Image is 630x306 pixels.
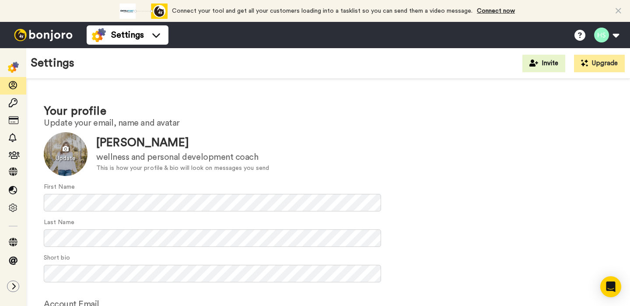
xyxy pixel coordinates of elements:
img: settings-colored.svg [92,28,106,42]
div: animation [119,4,168,19]
div: Open Intercom Messenger [600,276,621,297]
span: Settings [111,29,144,41]
h2: Update your email, name and avatar [44,118,612,128]
label: Last Name [44,218,74,227]
a: Connect now [477,8,515,14]
button: Invite [522,55,565,72]
div: This is how your profile & bio will look on messages you send [96,164,269,173]
img: bj-logo-header-white.svg [10,29,76,41]
button: Upgrade [574,55,625,72]
div: [PERSON_NAME] [96,135,269,151]
label: Short bio [44,253,70,263]
h1: Settings [31,57,74,70]
div: wellness and personal development coach [96,151,269,164]
h1: Your profile [44,105,612,118]
img: settings-colored.svg [8,62,19,73]
span: Connect your tool and get all your customers loading into a tasklist so you can send them a video... [172,8,472,14]
label: First Name [44,183,75,192]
